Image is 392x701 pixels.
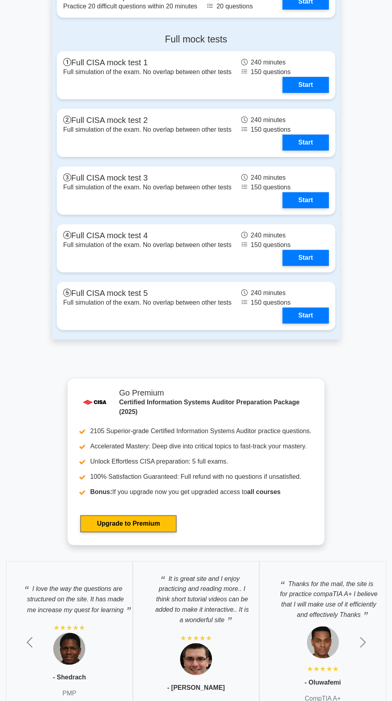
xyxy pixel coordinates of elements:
[167,683,225,693] p: - [PERSON_NAME]
[268,574,378,620] p: Thanks for the mail, the site is for practice compaTIA A+ I believe that I will make use of it ef...
[282,307,329,323] a: Start
[307,664,339,674] div: ★★★★★
[14,579,124,615] p: I love the way the questions are structured on the site. It has made me increase my quest for lea...
[62,689,76,698] p: PMP
[282,77,329,93] a: Start
[53,633,85,665] img: Testimonial 1
[57,34,335,45] h4: Full mock tests
[304,678,341,687] p: - Oluwafemi
[53,623,85,633] div: ★★★★★
[141,569,251,625] p: It is great site and I enjoy practicing and reading more.. I think short tutorial videos can be a...
[282,192,329,208] a: Start
[180,633,212,643] div: ★★★★★
[282,250,329,266] a: Start
[180,643,212,675] img: Testimonial 1
[282,135,329,151] a: Start
[307,626,339,658] img: Testimonial 1
[80,515,176,532] a: Upgrade to Premium
[53,673,86,682] p: - Shedrach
